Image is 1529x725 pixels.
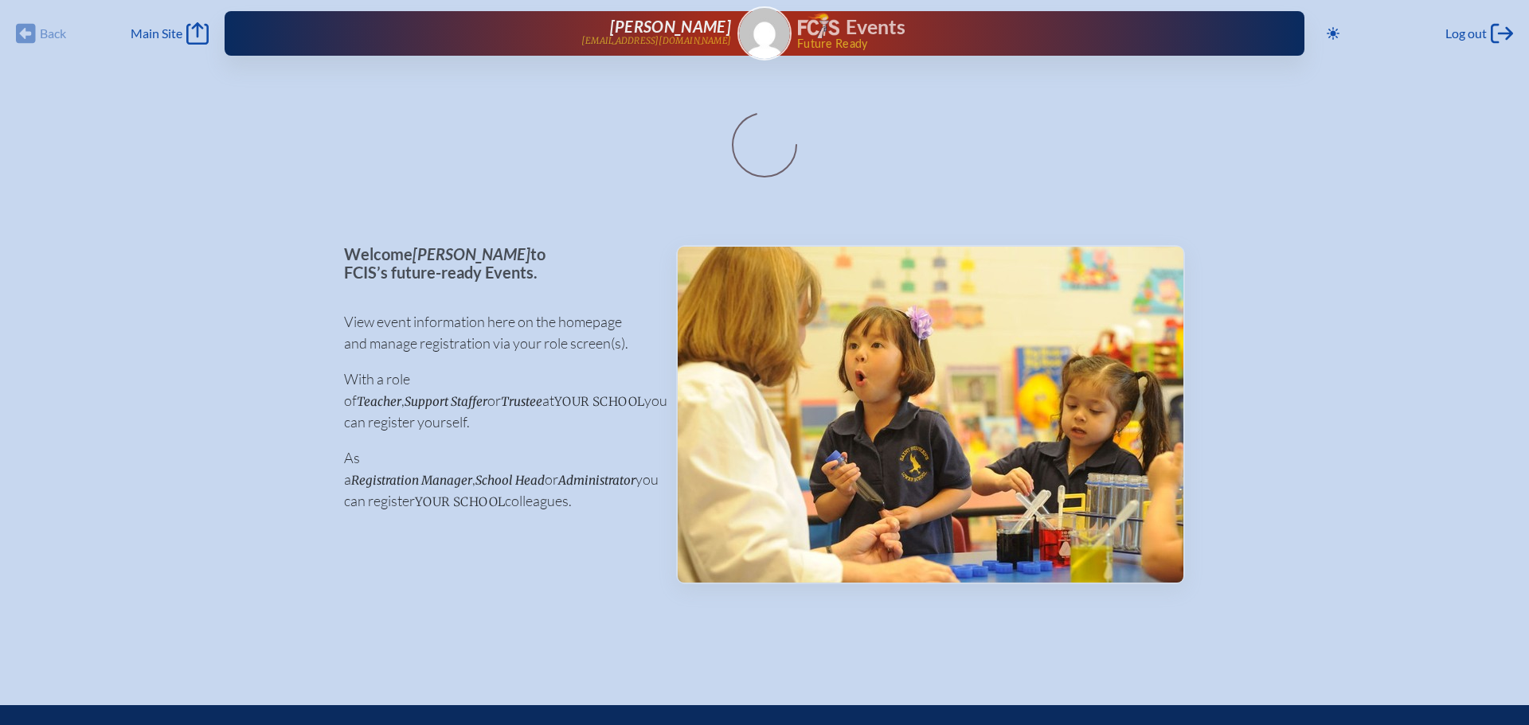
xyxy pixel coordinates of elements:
[558,473,635,488] span: Administrator
[131,22,209,45] a: Main Site
[131,25,182,41] span: Main Site
[798,13,1253,49] div: FCIS Events — Future ready
[475,473,545,488] span: School Head
[405,394,487,409] span: Support Staffer
[554,394,644,409] span: your school
[344,311,651,354] p: View event information here on the homepage and manage registration via your role screen(s).
[678,247,1183,583] img: Events
[739,8,790,59] img: Gravatar
[581,36,731,46] p: [EMAIL_ADDRESS][DOMAIN_NAME]
[797,38,1253,49] span: Future Ready
[344,368,651,433] p: With a role of , or at you can register yourself.
[610,17,731,36] span: [PERSON_NAME]
[737,6,792,60] a: Gravatar
[276,18,731,49] a: [PERSON_NAME][EMAIL_ADDRESS][DOMAIN_NAME]
[351,473,472,488] span: Registration Manager
[357,394,401,409] span: Teacher
[413,244,530,263] span: [PERSON_NAME]
[501,394,542,409] span: Trustee
[1445,25,1487,41] span: Log out
[415,494,505,509] span: your school
[344,245,651,281] p: Welcome to FCIS’s future-ready Events.
[344,447,651,512] p: As a , or you can register colleagues.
